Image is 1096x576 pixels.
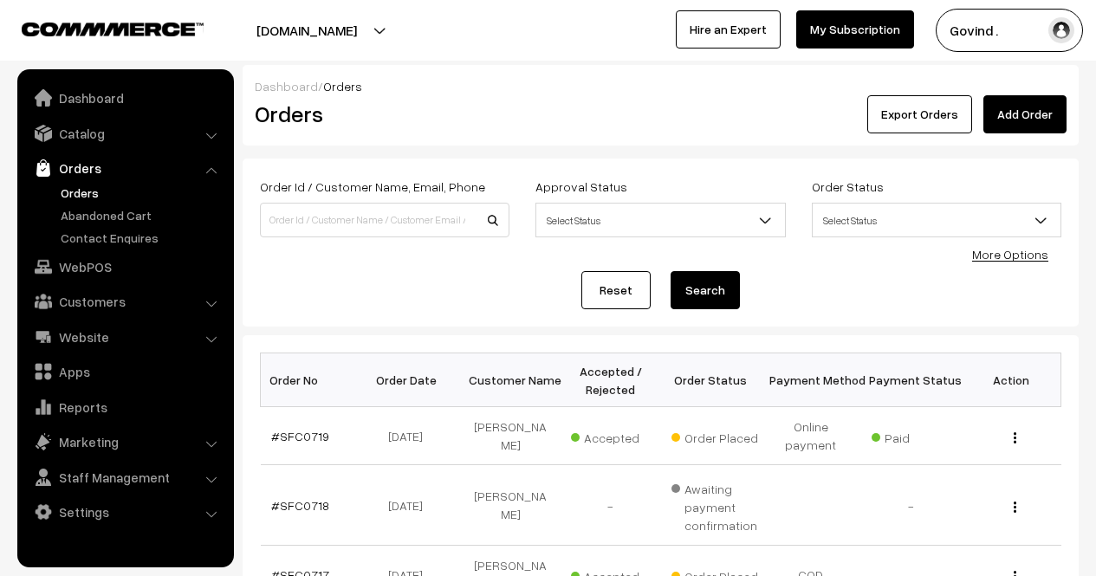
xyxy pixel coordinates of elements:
th: Accepted / Rejected [561,353,661,407]
a: COMMMERCE [22,17,173,38]
a: More Options [972,247,1048,262]
th: Customer Name [461,353,561,407]
a: Add Order [983,95,1067,133]
td: [PERSON_NAME] [461,407,561,465]
a: My Subscription [796,10,914,49]
input: Order Id / Customer Name / Customer Email / Customer Phone [260,203,509,237]
a: Catalog [22,118,228,149]
th: Order No [261,353,361,407]
img: COMMMERCE [22,23,204,36]
td: - [561,465,661,546]
button: [DOMAIN_NAME] [196,9,418,52]
td: - [861,465,962,546]
span: Select Status [813,205,1060,236]
td: [DATE] [360,407,461,465]
span: Select Status [812,203,1061,237]
button: Govind . [936,9,1083,52]
h2: Orders [255,100,508,127]
a: Customers [22,286,228,317]
a: Orders [56,184,228,202]
a: Contact Enquires [56,229,228,247]
a: #SFC0718 [271,498,329,513]
span: Accepted [571,424,658,447]
div: / [255,77,1067,95]
a: Settings [22,496,228,527]
span: Order Placed [671,424,758,447]
a: Reports [22,392,228,423]
a: #SFC0719 [271,429,329,443]
span: Select Status [536,205,784,236]
td: Online payment [761,407,861,465]
td: [DATE] [360,465,461,546]
a: Orders [22,152,228,184]
a: Marketing [22,426,228,457]
a: Staff Management [22,462,228,493]
a: Abandoned Cart [56,206,228,224]
a: Website [22,321,228,353]
span: Orders [323,79,362,94]
label: Approval Status [535,178,627,196]
span: Awaiting payment confirmation [671,476,758,534]
a: Reset [581,271,651,309]
th: Payment Method [761,353,861,407]
img: Menu [1014,432,1016,443]
img: Menu [1014,502,1016,513]
a: Hire an Expert [676,10,781,49]
label: Order Status [812,178,884,196]
a: WebPOS [22,251,228,282]
th: Order Date [360,353,461,407]
a: Dashboard [22,82,228,113]
button: Export Orders [867,95,972,133]
label: Order Id / Customer Name, Email, Phone [260,178,485,196]
button: Search [671,271,740,309]
th: Action [961,353,1061,407]
a: Apps [22,356,228,387]
span: Select Status [535,203,785,237]
span: Paid [872,424,958,447]
a: Dashboard [255,79,318,94]
th: Payment Status [861,353,962,407]
img: user [1048,17,1074,43]
th: Order Status [661,353,762,407]
td: [PERSON_NAME] [461,465,561,546]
